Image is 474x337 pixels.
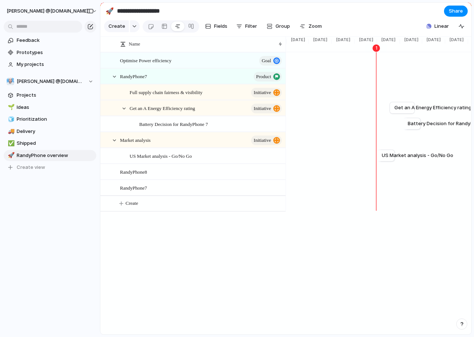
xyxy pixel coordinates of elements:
[8,151,13,160] div: 🚀
[8,127,13,136] div: 🚚
[251,88,282,97] button: initiative
[408,118,416,129] a: Battery Decision for RandyPhone 7
[251,104,282,113] button: initiative
[120,56,171,64] span: Optimise Power efficiency
[17,91,94,99] span: Projects
[4,90,96,101] a: Projects
[377,37,398,43] span: [DATE]
[382,150,390,161] a: US Market analysis - Go/No Go
[254,72,282,81] button: Product
[4,59,96,70] a: My projects
[120,167,147,176] span: RandyPhone8
[7,152,14,159] button: 🚀
[139,120,208,128] span: Battery Decision for RandyPhone 7
[130,104,195,112] span: Get an A Energy Efficiency rating
[423,21,452,32] button: Linear
[17,140,94,147] span: Shipped
[108,196,297,211] button: Create
[202,20,230,32] button: Fields
[4,138,96,149] a: ✅Shipped
[17,104,94,111] span: Ideas
[297,20,325,32] button: Zoom
[263,20,294,32] button: Group
[4,47,96,58] a: Prototypes
[8,139,13,148] div: ✅
[17,78,84,85] span: [PERSON_NAME] @[DOMAIN_NAME]
[449,7,463,15] span: Share
[104,20,129,32] button: Create
[382,152,453,159] span: US Market analysis - Go/No Go
[233,20,260,32] button: Filter
[8,103,13,111] div: 🌱
[126,200,138,207] span: Create
[254,135,271,146] span: initiative
[130,88,203,96] span: Full supply chain fairness & visibility
[3,5,101,17] button: [PERSON_NAME] @[DOMAIN_NAME]
[7,7,88,15] span: [PERSON_NAME] @[DOMAIN_NAME]
[17,164,45,171] span: Create view
[4,76,96,87] button: [PERSON_NAME] @[DOMAIN_NAME]
[309,37,330,43] span: [DATE]
[104,5,116,17] button: 🚀
[355,37,375,43] span: [DATE]
[17,128,94,135] span: Delivery
[394,102,410,113] a: Get an A Energy Efficiency rating
[445,37,466,43] span: [DATE]
[254,103,271,114] span: initiative
[434,23,449,30] span: Linear
[120,183,147,192] span: RandyPhone7
[17,61,94,68] span: My projects
[373,44,380,52] div: 1
[256,71,271,82] span: Product
[287,37,307,43] span: [DATE]
[17,116,94,123] span: Prioritization
[4,102,96,113] a: 🌱Ideas
[308,23,322,30] span: Zoom
[17,49,94,56] span: Prototypes
[394,104,471,111] span: Get an A Energy Efficiency rating
[245,23,257,30] span: Filter
[7,104,14,111] button: 🌱
[214,23,227,30] span: Fields
[120,136,151,144] span: Market analysis
[109,23,125,30] span: Create
[251,136,282,145] button: initiative
[17,37,94,44] span: Feedback
[422,37,443,43] span: [DATE]
[120,72,147,80] span: RandyPhone7
[8,115,13,124] div: 🧊
[4,162,96,173] button: Create view
[4,126,96,137] a: 🚚Delivery
[4,35,96,46] a: Feedback
[4,114,96,125] a: 🧊Prioritization
[4,150,96,161] a: 🚀RandyPhone overview
[400,37,421,43] span: [DATE]
[276,23,290,30] span: Group
[262,56,271,66] span: goal
[7,128,14,135] button: 🚚
[7,116,14,123] button: 🧊
[130,151,192,160] span: US Market analysis - Go/No Go
[444,6,468,17] button: Share
[332,37,353,43] span: [DATE]
[17,152,94,159] span: RandyPhone overview
[106,6,114,16] div: 🚀
[7,140,14,147] button: ✅
[254,87,271,98] span: initiative
[259,56,282,66] button: goal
